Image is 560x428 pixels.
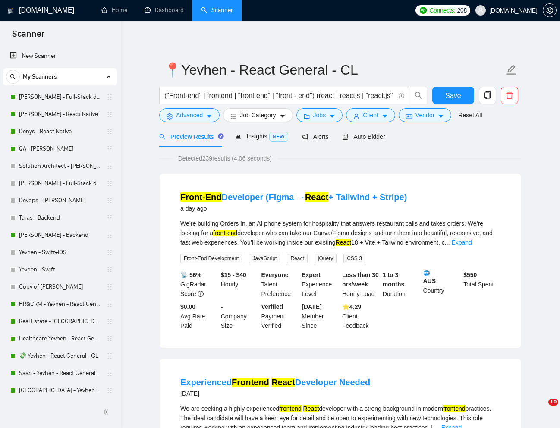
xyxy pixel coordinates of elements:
span: delete [501,91,518,99]
span: holder [106,180,113,187]
div: Tooltip anchor [217,132,225,140]
span: holder [106,387,113,394]
input: Search Freelance Jobs... [164,90,395,101]
span: Auto Bidder [342,133,385,140]
a: Healthcare Yevhen - React General - СL [19,330,101,347]
span: caret-down [280,113,286,120]
a: Real Estate - [GEOGRAPHIC_DATA] - React General - СL [19,313,101,330]
div: We’re building Orders In, an AI phone system for hospitality that answers restaurant calls and ta... [180,219,500,247]
b: 📡 56% [180,271,201,278]
span: JavaScript [249,254,280,263]
b: ⭐️ 4.29 [342,303,361,310]
span: double-left [103,408,111,416]
span: jQuery [315,254,337,263]
a: [GEOGRAPHIC_DATA] - Yevhen - React General - СL [19,382,101,399]
mark: frontend [279,405,301,412]
span: holder [106,111,113,118]
b: $0.00 [180,303,195,310]
span: 10 [548,399,558,406]
span: caret-down [206,113,212,120]
span: notification [302,134,308,140]
img: upwork-logo.png [420,7,427,14]
b: 1 to 3 months [383,271,405,288]
b: $ 550 [463,271,477,278]
div: Total Spent [462,270,502,299]
span: Preview Results [159,133,221,140]
span: holder [106,214,113,221]
b: Everyone [261,271,289,278]
span: My Scanners [23,68,57,85]
span: Save [445,90,461,101]
input: Scanner name... [164,59,504,81]
span: holder [106,301,113,308]
b: Verified [261,303,283,310]
mark: Frontend [232,378,269,387]
span: Insights [235,133,288,140]
span: area-chart [235,133,241,139]
a: Devops - [PERSON_NAME] [19,192,101,209]
span: holder [106,335,113,342]
button: search [410,87,427,104]
span: holder [106,197,113,204]
div: Company Size [219,302,260,330]
span: holder [106,128,113,135]
span: caret-down [382,113,388,120]
span: holder [106,283,113,290]
b: - [221,303,223,310]
li: New Scanner [3,47,117,65]
a: Reset All [458,110,482,120]
a: Expand [451,239,472,246]
div: Country [422,270,462,299]
button: idcardVendorcaret-down [399,108,451,122]
span: Connects: [429,6,455,15]
a: Front-EndDeveloper (Figma →React+ Tailwind + Stripe) [180,192,407,202]
b: [DATE] [302,303,321,310]
span: Advanced [176,110,203,120]
div: Avg Rate Paid [179,302,219,330]
mark: front-end [213,230,237,236]
a: Taras - Backend [19,209,101,227]
a: [PERSON_NAME] - React Native [19,106,101,123]
a: [PERSON_NAME] - Backend [19,227,101,244]
div: Experience Level [300,270,340,299]
a: HR&CRM - Yevhen - React General - СL [19,296,101,313]
b: Expert [302,271,321,278]
a: [PERSON_NAME] - Full-Stack dev [19,175,101,192]
span: holder [106,266,113,273]
span: Scanner [5,28,51,46]
span: search [159,134,165,140]
button: copy [479,87,496,104]
div: Hourly Load [340,270,381,299]
span: edit [506,64,517,76]
span: Client [363,110,378,120]
span: folder [304,113,310,120]
button: delete [501,87,518,104]
div: GigRadar Score [179,270,219,299]
div: Duration [381,270,422,299]
span: holder [106,232,113,239]
a: Solution Architect - [PERSON_NAME] [19,157,101,175]
span: holder [106,145,113,152]
span: Detected 239 results (4.06 seconds) [172,154,278,163]
div: a day ago [180,203,407,214]
img: logo [7,4,13,18]
span: NEW [269,132,288,142]
img: 🌐 [424,270,430,276]
iframe: Intercom live chat [531,399,551,419]
b: $15 - $40 [221,271,246,278]
div: [DATE] [180,388,370,399]
span: caret-down [329,113,335,120]
span: robot [342,134,348,140]
span: user [353,113,359,120]
span: holder [106,163,113,170]
div: Client Feedback [340,302,381,330]
mark: React [305,192,328,202]
mark: React [303,405,319,412]
a: searchScanner [201,6,233,14]
span: holder [106,352,113,359]
span: setting [543,7,556,14]
div: Talent Preference [260,270,300,299]
span: Vendor [415,110,434,120]
span: ... [445,239,450,246]
span: idcard [406,113,412,120]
